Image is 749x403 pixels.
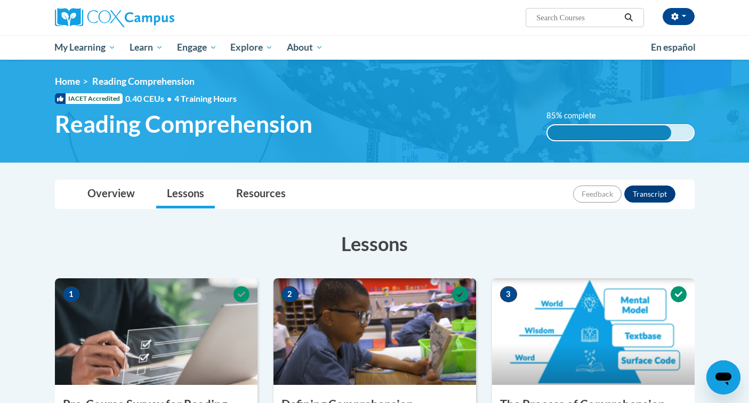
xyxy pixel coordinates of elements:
iframe: Button to launch messaging window [706,360,740,394]
span: Reading Comprehension [55,110,312,138]
span: About [287,41,323,54]
a: Learn [123,35,170,60]
button: Account Settings [663,8,695,25]
span: 1 [63,286,80,302]
span: • [167,93,172,103]
a: Resources [225,180,296,208]
label: 85% complete [546,110,608,122]
span: En español [651,42,696,53]
span: 0.40 CEUs [125,93,174,104]
span: 2 [281,286,299,302]
a: En español [644,36,703,59]
span: My Learning [54,41,116,54]
span: 4 Training Hours [174,93,237,103]
button: Feedback [573,186,622,203]
button: Search [621,11,637,24]
span: Engage [177,41,217,54]
div: 85% complete [547,125,671,140]
h3: Lessons [55,230,695,257]
div: Main menu [39,35,711,60]
a: Engage [170,35,224,60]
a: Lessons [156,180,215,208]
a: Home [55,76,80,87]
img: Course Image [273,278,476,385]
a: My Learning [48,35,123,60]
img: Cox Campus [55,8,174,27]
span: Learn [130,41,163,54]
a: Overview [77,180,146,208]
a: Cox Campus [55,8,257,27]
a: Explore [223,35,280,60]
button: Transcript [624,186,675,203]
span: 3 [500,286,517,302]
img: Course Image [55,278,257,385]
a: About [280,35,330,60]
span: IACET Accredited [55,93,123,104]
span: Reading Comprehension [92,76,195,87]
input: Search Courses [535,11,621,24]
img: Course Image [492,278,695,385]
span: Explore [230,41,273,54]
